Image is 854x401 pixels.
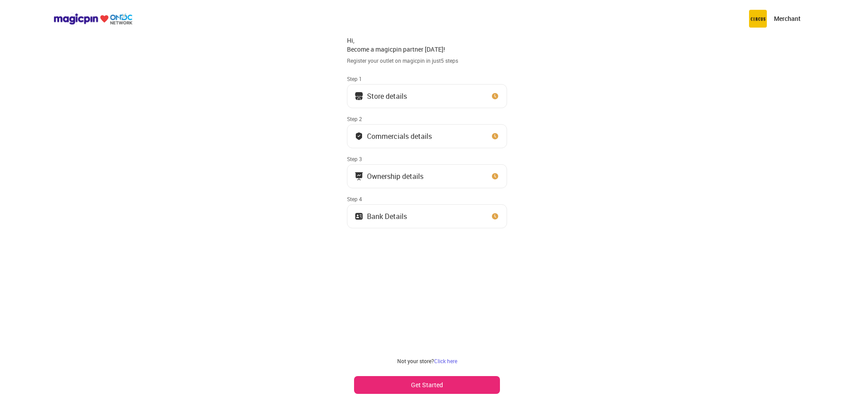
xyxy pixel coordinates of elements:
[491,92,500,101] img: clock_icon_new.67dbf243.svg
[367,214,407,219] div: Bank Details
[354,132,363,141] img: bank_details_tick.fdc3558c.svg
[53,13,133,25] img: ondc-logo-new-small.8a59708e.svg
[434,357,457,365] a: Click here
[491,212,500,221] img: clock_icon_new.67dbf243.svg
[347,84,507,108] button: Store details
[354,376,500,394] button: Get Started
[397,357,434,365] span: Not your store?
[347,124,507,148] button: Commercials details
[347,115,507,122] div: Step 2
[491,132,500,141] img: clock_icon_new.67dbf243.svg
[347,195,507,203] div: Step 4
[774,14,801,23] p: Merchant
[347,164,507,188] button: Ownership details
[347,204,507,228] button: Bank Details
[367,174,423,178] div: Ownership details
[367,94,407,98] div: Store details
[354,212,363,221] img: ownership_icon.37569ceb.svg
[367,134,432,138] div: Commercials details
[749,10,767,28] img: circus.b677b59b.png
[347,75,507,82] div: Step 1
[347,57,507,65] div: Register your outlet on magicpin in just 5 steps
[354,172,363,181] img: commercials_icon.983f7837.svg
[347,36,507,53] div: Hi, Become a magicpin partner [DATE]!
[347,155,507,162] div: Step 3
[491,172,500,181] img: clock_icon_new.67dbf243.svg
[354,92,363,101] img: storeIcon.9b1f7264.svg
